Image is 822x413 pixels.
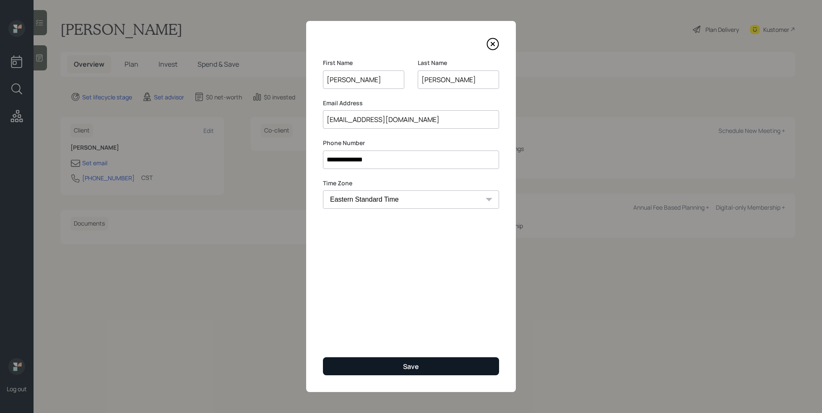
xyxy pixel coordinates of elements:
div: Save [403,362,419,371]
label: Phone Number [323,139,499,147]
label: Email Address [323,99,499,107]
label: Last Name [418,59,499,67]
label: Time Zone [323,179,499,187]
button: Save [323,357,499,375]
label: First Name [323,59,404,67]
